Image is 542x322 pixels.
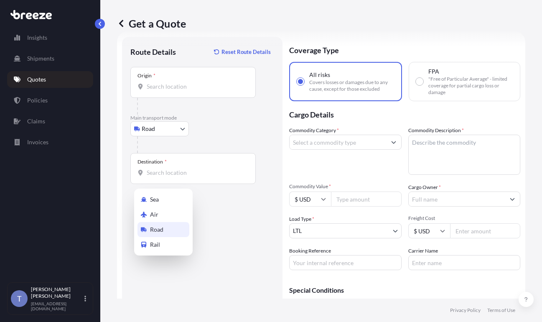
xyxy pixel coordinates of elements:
[17,294,22,303] span: T
[7,50,93,67] a: Shipments
[331,192,402,207] input: Type amount
[27,33,47,42] p: Insights
[289,101,520,126] p: Cargo Details
[31,301,83,311] p: [EMAIL_ADDRESS][DOMAIN_NAME]
[293,227,302,235] span: LTL
[27,54,54,63] p: Shipments
[289,126,339,135] label: Commodity Category
[210,45,274,59] button: Reset Route Details
[289,247,331,255] label: Booking Reference
[147,169,245,177] input: Destination
[27,138,48,146] p: Invoices
[27,117,45,125] p: Claims
[416,78,423,85] input: FPA"Free of Particular Average" - limited coverage for partial cargo loss or damage
[7,92,93,109] a: Policies
[289,287,520,294] p: Special Conditions
[221,48,271,56] p: Reset Route Details
[7,29,93,46] a: Insights
[137,158,167,165] div: Destination
[505,192,520,207] button: Show suggestions
[408,255,521,270] input: Enter name
[27,75,46,84] p: Quotes
[130,47,176,57] p: Route Details
[408,126,464,135] label: Commodity Description
[150,225,163,234] span: Road
[297,78,304,85] input: All risksCovers losses or damages due to any cause, except for those excluded
[408,215,521,222] span: Freight Cost
[142,125,155,133] span: Road
[409,192,505,207] input: Full name
[130,121,189,136] button: Select transport
[428,76,514,96] span: "Free of Particular Average" - limited coverage for partial cargo loss or damage
[450,307,481,314] a: Privacy Policy
[289,215,314,223] span: Load Type
[7,134,93,151] a: Invoices
[450,223,521,238] input: Enter amount
[386,135,401,150] button: Show suggestions
[117,17,186,30] p: Get a Quote
[408,183,441,192] label: Cargo Owner
[408,247,438,255] label: Carrier Name
[309,79,394,92] span: Covers losses or damages due to any cause, except for those excluded
[290,135,386,150] input: Select a commodity type
[147,82,245,91] input: Origin
[289,223,402,238] button: LTL
[309,71,330,79] span: All risks
[289,255,402,270] input: Your internal reference
[428,67,439,76] span: FPA
[150,240,160,249] span: Rail
[134,189,193,256] div: Select transport
[150,210,158,219] span: Air
[7,113,93,130] a: Claims
[289,37,520,62] p: Coverage Type
[130,115,274,121] p: Main transport mode
[289,183,402,190] span: Commodity Value
[27,96,48,105] p: Policies
[150,195,159,204] span: Sea
[487,307,515,314] a: Terms of Use
[137,72,155,79] div: Origin
[31,286,83,299] p: [PERSON_NAME] [PERSON_NAME]
[7,71,93,88] a: Quotes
